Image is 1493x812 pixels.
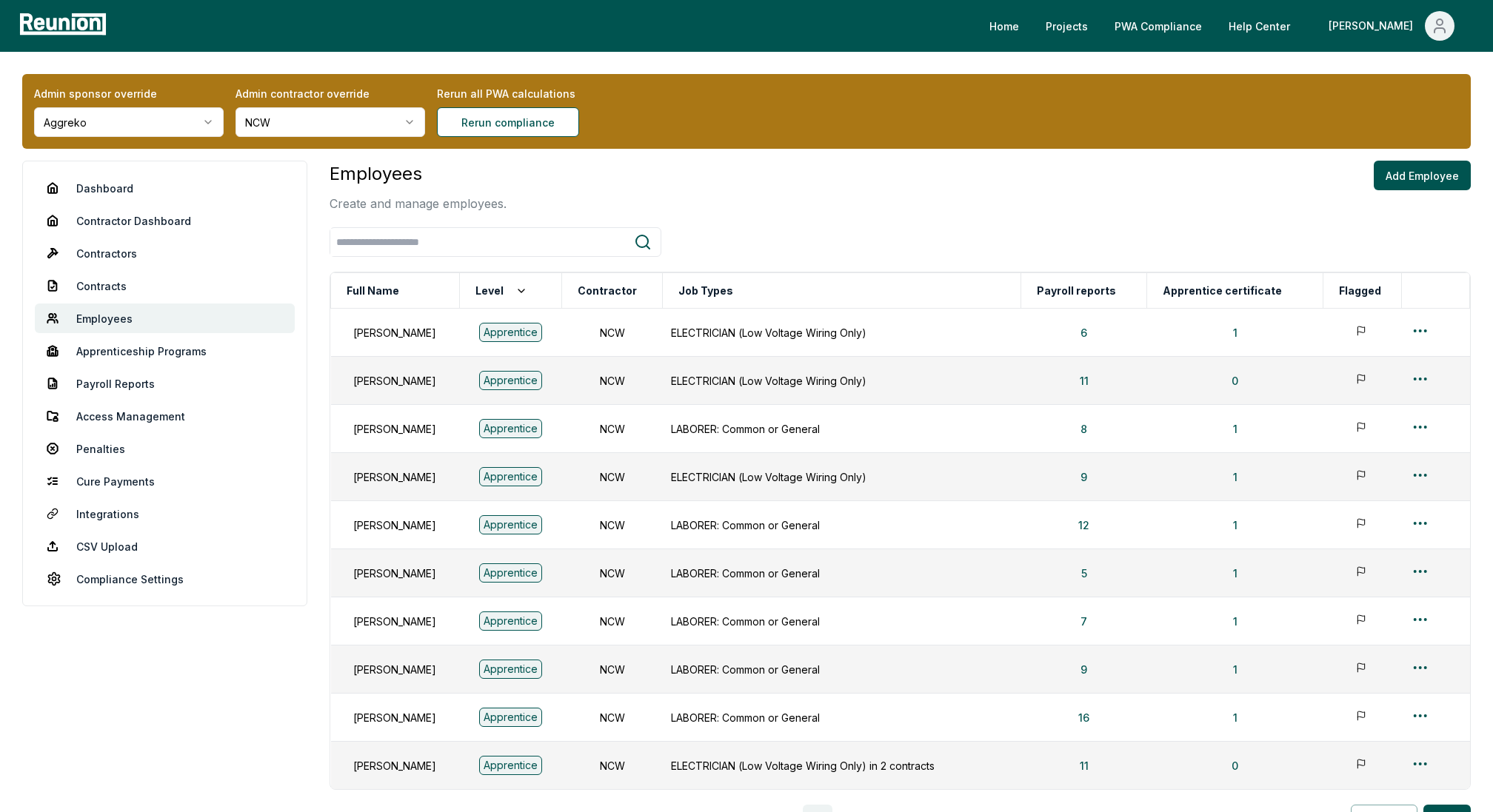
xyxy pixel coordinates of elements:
[1069,606,1099,636] button: 7
[671,373,1012,389] p: ELECTRICIAN (Low Voltage Wiring Only)
[671,566,1012,581] p: LABORER: Common or General
[675,276,736,306] button: Job Types
[479,515,542,534] div: Apprentice
[35,401,295,431] a: Access Management
[330,161,507,187] h3: Employees
[562,405,662,453] td: NCW
[1336,276,1384,306] button: Flagged
[1221,318,1249,347] button: 1
[331,597,459,645] td: [PERSON_NAME]
[1068,366,1100,395] button: 11
[1317,11,1466,41] button: [PERSON_NAME]
[1069,462,1099,491] button: 9
[1066,702,1101,732] button: 16
[671,325,1012,340] p: ELECTRICIAN (Low Voltage Wiring Only)
[562,453,662,501] td: NCW
[671,517,1012,533] p: LABORER: Common or General
[671,614,1012,629] p: LABORER: Common or General
[1160,276,1285,306] button: Apprentice certificate
[479,419,542,438] div: Apprentice
[1221,462,1249,491] button: 1
[1066,510,1101,540] button: 12
[1069,318,1099,347] button: 6
[35,336,295,366] a: Apprenticeship Programs
[35,531,295,561] a: CSV Upload
[479,660,542,679] div: Apprentice
[479,611,542,631] div: Apprentice
[331,501,459,549] td: [PERSON_NAME]
[1221,606,1249,636] button: 1
[1221,702,1249,732] button: 1
[479,323,542,342] div: Apprentice
[35,303,295,333] a: Employees
[671,710,1012,725] p: LABORER: Common or General
[344,276,402,306] button: Full Name
[437,107,579,137] button: Rerun compliance
[671,421,1012,437] p: LABORER: Common or General
[1221,414,1249,443] button: 1
[236,86,425,101] label: Admin contractor override
[331,405,459,453] td: [PERSON_NAME]
[35,434,295,463] a: Penalties
[479,467,542,486] div: Apprentice
[978,11,1031,41] a: Home
[671,469,1012,485] p: ELECTRICIAN (Low Voltage Wiring Only)
[671,758,1012,774] p: ELECTRICIAN (Low Voltage Wiring Only) in 2 contracts
[35,564,295,594] a: Compliance Settings
[1220,751,1250,780] button: 0
[1069,654,1099,684] button: 9
[562,645,662,694] td: NCW
[479,563,542,583] div: Apprentice
[35,173,295,203] a: Dashboard
[34,86,224,101] label: Admin sponsor override
[562,742,662,790] td: NCW
[562,309,662,357] td: NCW
[562,694,662,742] td: NCW
[562,549,662,597] td: NCW
[562,501,662,549] td: NCW
[1069,414,1099,443] button: 8
[562,597,662,645] td: NCW
[479,371,542,390] div: Apprentice
[331,742,459,790] td: [PERSON_NAME]
[437,86,627,101] label: Rerun all PWA calculations
[1220,366,1250,395] button: 0
[978,11,1478,41] nav: Main
[472,276,530,306] button: Level
[1103,11,1214,41] a: PWA Compliance
[35,238,295,268] a: Contractors
[331,357,459,405] td: [PERSON_NAME]
[331,549,459,597] td: [PERSON_NAME]
[1374,161,1471,190] button: Add Employee
[562,357,662,405] td: NCW
[35,466,295,496] a: Cure Payments
[1034,11,1100,41] a: Projects
[1329,11,1419,41] div: [PERSON_NAME]
[671,662,1012,677] p: LABORER: Common or General
[35,499,295,529] a: Integrations
[35,369,295,398] a: Payroll Reports
[331,645,459,694] td: [PERSON_NAME]
[479,708,542,727] div: Apprentice
[330,195,507,212] p: Create and manage employees.
[1069,558,1099,588] button: 5
[331,453,459,501] td: [PERSON_NAME]
[1221,510,1249,540] button: 1
[1034,276,1119,306] button: Payroll reports
[575,276,640,306] button: Contractor
[1221,558,1249,588] button: 1
[331,309,459,357] td: [PERSON_NAME]
[331,694,459,742] td: [PERSON_NAME]
[1068,751,1100,780] button: 11
[35,206,295,235] a: Contractor Dashboard
[35,271,295,301] a: Contracts
[479,756,542,775] div: Apprentice
[1221,654,1249,684] button: 1
[1217,11,1302,41] a: Help Center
